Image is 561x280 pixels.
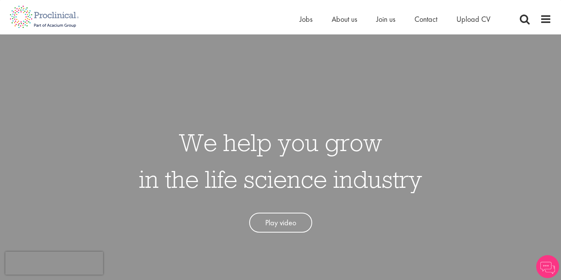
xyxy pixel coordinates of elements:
[332,14,357,24] a: About us
[414,14,437,24] a: Contact
[456,14,490,24] a: Upload CV
[139,124,422,197] h1: We help you grow in the life science industry
[249,213,312,233] a: Play video
[536,255,559,278] img: Chatbot
[300,14,313,24] a: Jobs
[376,14,395,24] a: Join us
